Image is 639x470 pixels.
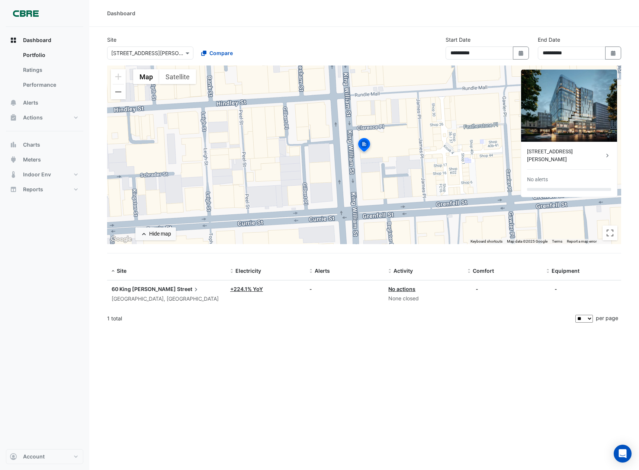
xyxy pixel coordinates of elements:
div: Dashboard [107,9,135,17]
button: Dashboard [6,33,83,48]
span: Electricity [235,268,261,274]
span: Alerts [315,268,330,274]
span: Charts [23,141,40,148]
button: Zoom in [111,69,126,84]
button: Zoom out [111,84,126,99]
span: Indoor Env [23,171,51,178]
a: +224.1% YoY [230,286,263,292]
button: Toggle fullscreen view [603,226,617,240]
img: Google [109,234,134,244]
span: per page [596,315,618,321]
button: Actions [6,110,83,125]
span: Compare [209,49,233,57]
div: [GEOGRAPHIC_DATA], [GEOGRAPHIC_DATA] [112,295,221,303]
a: Terms (opens in new tab) [552,239,562,243]
div: No alerts [527,176,548,183]
div: Hide map [149,230,171,238]
button: Charts [6,137,83,152]
span: Street [177,285,200,293]
label: Site [107,36,116,44]
a: Report a map error [567,239,597,243]
span: Activity [394,268,413,274]
span: Dashboard [23,36,51,44]
button: Meters [6,152,83,167]
app-icon: Dashboard [10,36,17,44]
div: Dashboard [6,48,83,95]
span: Map data ©2025 Google [507,239,548,243]
app-icon: Indoor Env [10,171,17,178]
div: [STREET_ADDRESS][PERSON_NAME] [527,148,604,163]
app-icon: Alerts [10,99,17,106]
div: - [476,285,478,293]
a: No actions [388,286,415,292]
button: Alerts [6,95,83,110]
app-icon: Meters [10,156,17,163]
span: Alerts [23,99,38,106]
a: Performance [17,77,83,92]
button: Show satellite imagery [159,69,196,84]
a: Portfolio [17,48,83,63]
span: Meters [23,156,41,163]
fa-icon: Select Date [518,50,524,56]
button: Compare [196,47,238,60]
label: Start Date [446,36,471,44]
span: Reports [23,186,43,193]
app-icon: Reports [10,186,17,193]
span: Actions [23,114,43,121]
div: Open Intercom Messenger [614,445,632,463]
app-icon: Charts [10,141,17,148]
button: Keyboard shortcuts [471,239,502,244]
div: - [309,285,380,293]
button: Reports [6,182,83,197]
button: Indoor Env [6,167,83,182]
div: None closed [388,294,459,303]
img: 60 King William Street [521,70,617,142]
span: Equipment [552,268,579,274]
img: site-pin-selected.svg [356,137,372,155]
div: 1 total [107,309,574,328]
span: 60 King [PERSON_NAME] [112,286,176,292]
button: Hide map [135,227,176,240]
span: Account [23,453,45,460]
fa-icon: Select Date [610,50,617,56]
label: End Date [538,36,560,44]
button: Show street map [133,69,159,84]
span: Comfort [473,268,494,274]
a: Ratings [17,63,83,77]
app-icon: Actions [10,114,17,121]
span: Site [117,268,126,274]
img: Company Logo [9,6,42,21]
a: Open this area in Google Maps (opens a new window) [109,234,134,244]
button: Account [6,449,83,464]
div: - [555,285,557,293]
